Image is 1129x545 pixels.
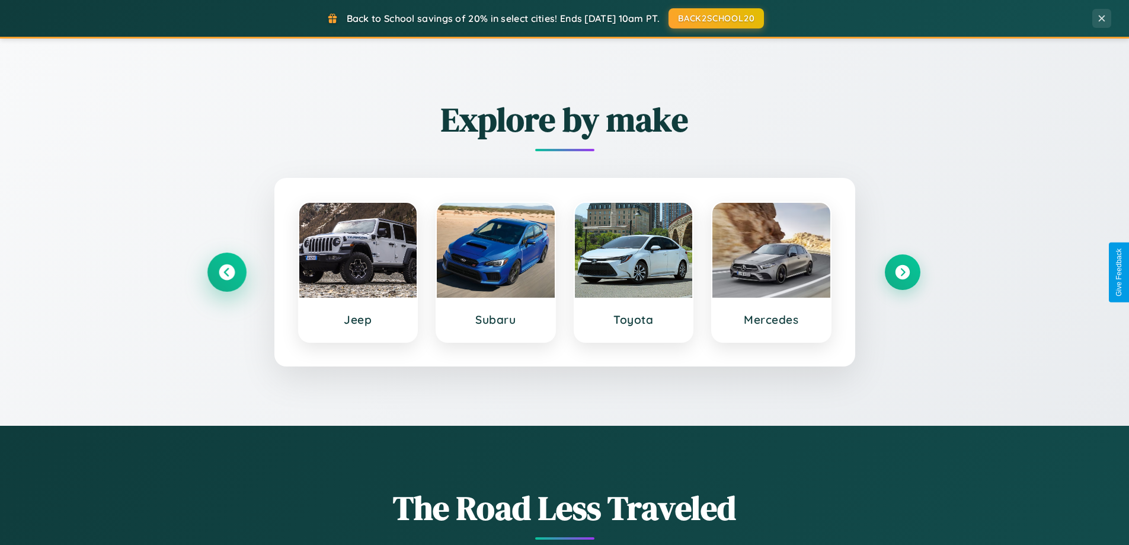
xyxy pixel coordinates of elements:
[347,12,660,24] span: Back to School savings of 20% in select cities! Ends [DATE] 10am PT.
[669,8,764,28] button: BACK2SCHOOL20
[724,313,818,327] h3: Mercedes
[209,97,920,142] h2: Explore by make
[1115,248,1123,297] div: Give Feedback
[587,313,681,327] h3: Toyota
[311,313,405,327] h3: Jeep
[209,485,920,531] h1: The Road Less Traveled
[449,313,543,327] h3: Subaru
